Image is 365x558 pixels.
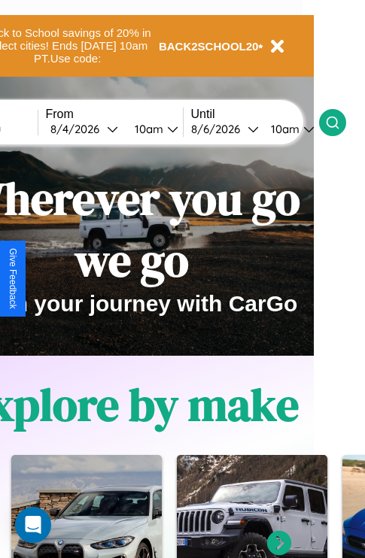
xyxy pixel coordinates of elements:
button: 10am [259,121,319,137]
div: Give Feedback [8,248,18,309]
div: 8 / 4 / 2026 [50,122,107,136]
div: 10am [263,122,303,136]
button: 10am [123,121,183,137]
button: 8/4/2026 [46,121,123,137]
div: 8 / 6 / 2026 [191,122,248,136]
div: 10am [127,122,167,136]
b: BACK2SCHOOL20 [159,40,259,53]
label: Until [191,108,319,121]
label: From [46,108,183,121]
div: Open Intercom Messenger [15,507,51,543]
